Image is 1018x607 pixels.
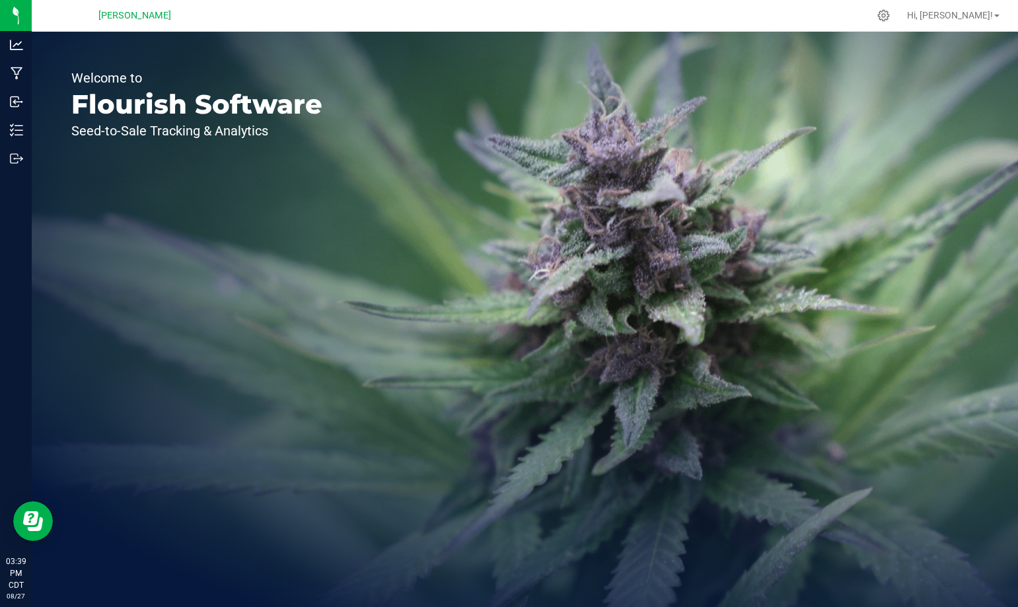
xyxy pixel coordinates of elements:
inline-svg: Analytics [10,38,23,52]
p: Welcome to [71,71,322,85]
span: Hi, [PERSON_NAME]! [907,10,993,20]
p: 08/27 [6,591,26,601]
p: Seed-to-Sale Tracking & Analytics [71,124,322,137]
inline-svg: Manufacturing [10,67,23,80]
span: [PERSON_NAME] [98,10,171,21]
inline-svg: Inventory [10,124,23,137]
div: Manage settings [875,9,892,22]
p: Flourish Software [71,91,322,118]
p: 03:39 PM CDT [6,555,26,591]
iframe: Resource center [13,501,53,541]
inline-svg: Inbound [10,95,23,108]
inline-svg: Outbound [10,152,23,165]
